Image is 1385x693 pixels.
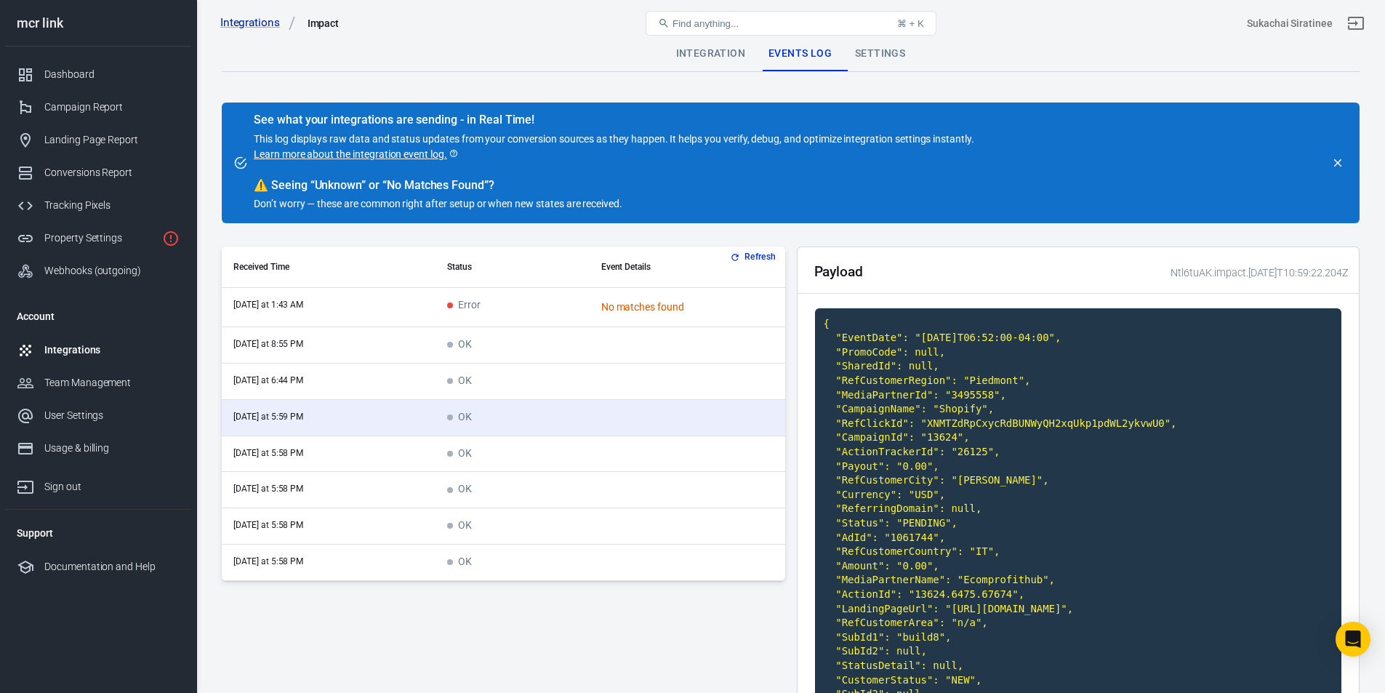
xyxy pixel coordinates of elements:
a: Usage & billing [5,432,191,465]
a: Campaign Report [5,91,191,124]
div: Impact [308,16,340,31]
a: Webhooks (outgoing) [5,255,191,287]
th: Event Details [590,247,785,288]
div: Documentation and Help [44,559,180,574]
div: Tracking Pixels [44,198,180,213]
div: No matches found [601,300,774,315]
span: OK [447,556,472,569]
a: Integrations [220,15,296,31]
div: Usage & billing [44,441,180,456]
div: Account id: Ntl6tuAK [1247,16,1333,31]
button: close [1328,153,1348,173]
a: Dashboard [5,58,191,91]
time: 2025-09-23T17:59:22+07:00 [233,412,303,422]
div: mcr link [5,17,191,30]
span: Error [447,300,481,312]
div: Landing Page Report [44,132,180,148]
span: OK [447,412,472,424]
a: Property Settings [5,222,191,255]
span: warning [254,178,268,192]
button: Refresh [727,249,782,265]
div: Ntl6tuAK.impact.[DATE]T10:59:22.204Z [1165,265,1348,281]
time: 2025-09-23T17:58:16+07:00 [233,556,303,566]
div: Integrations [44,343,180,358]
li: Support [5,516,191,550]
div: Team Management [44,375,180,390]
button: Find anything...⌘ + K [646,11,936,36]
div: Integration [665,36,757,71]
span: Find anything... [673,18,739,29]
div: See what your integrations are sending - in Real Time! [254,113,974,127]
span: OK [447,484,472,496]
time: 2025-09-23T17:58:26+07:00 [233,520,303,530]
div: Sign out [44,479,180,494]
time: 2025-09-23T17:58:31+07:00 [233,448,303,458]
a: Conversions Report [5,156,191,189]
div: Events Log [757,36,843,71]
li: Account [5,299,191,334]
div: Conversions Report [44,165,180,180]
div: scrollable content [222,247,785,581]
a: Team Management [5,366,191,399]
div: Seeing “Unknown” or “No Matches Found”? [254,178,974,193]
div: Dashboard [44,67,180,82]
div: ⌘ + K [897,18,924,29]
th: Status [435,247,589,288]
div: Property Settings [44,231,156,246]
span: OK [447,520,472,532]
a: Tracking Pixels [5,189,191,222]
svg: Property is not installed yet [162,230,180,247]
time: 2025-09-23T18:44:13+07:00 [233,375,303,385]
span: OK [447,375,472,388]
span: OK [447,339,472,351]
a: Integrations [5,334,191,366]
th: Received Time [222,247,435,288]
span: OK [447,448,472,460]
time: 2025-09-23T20:55:49+07:00 [233,339,303,349]
p: Don’t worry — these are common right after setup or when new states are received. [254,196,974,212]
time: 2025-09-23T17:58:30+07:00 [233,484,303,494]
time: 2025-09-24T01:43:24+07:00 [233,300,303,310]
p: This log displays raw data and status updates from your conversion sources as they happen. It hel... [254,132,974,162]
a: Learn more about the integration event log. [254,147,459,162]
h2: Payload [814,264,864,279]
a: Landing Page Report [5,124,191,156]
div: Open Intercom Messenger [1336,622,1370,657]
div: Settings [843,36,917,71]
div: User Settings [44,408,180,423]
a: Sign out [5,465,191,503]
a: Sign out [1338,6,1373,41]
div: Campaign Report [44,100,180,115]
a: User Settings [5,399,191,432]
div: Webhooks (outgoing) [44,263,180,279]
